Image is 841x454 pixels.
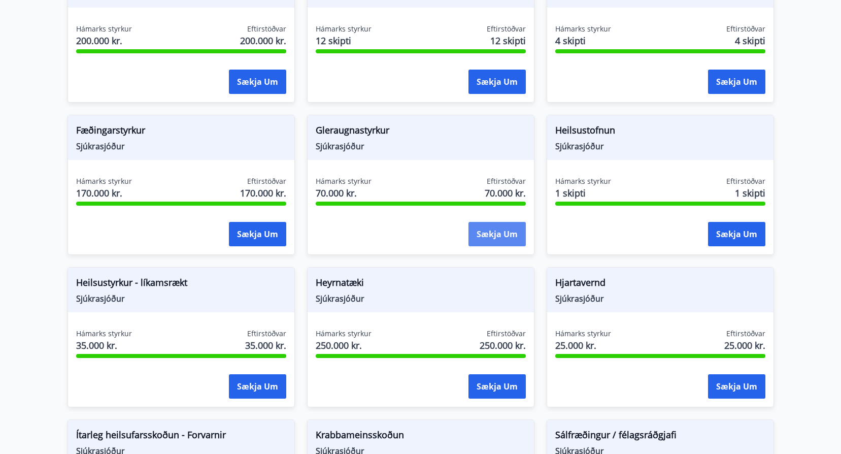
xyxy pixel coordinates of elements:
span: Hámarks styrkur [316,24,372,34]
span: Sjúkrasjóður [555,293,765,304]
span: 25.000 kr. [555,339,611,352]
span: Eftirstöðvar [726,24,765,34]
span: 170.000 kr. [76,186,132,200]
span: Hámarks styrkur [76,176,132,186]
span: Sjúkrasjóður [76,141,286,152]
span: Heilsustyrkur - líkamsrækt [76,276,286,293]
span: 200.000 kr. [240,34,286,47]
span: Sálfræðingur / félagsráðgjafi [555,428,765,445]
span: Eftirstöðvar [247,329,286,339]
span: Sjúkrasjóður [316,293,526,304]
span: 25.000 kr. [724,339,765,352]
span: Hjartavernd [555,276,765,293]
span: Gleraugnastyrkur [316,123,526,141]
span: 250.000 kr. [316,339,372,352]
span: 1 skipti [735,186,765,200]
span: Heilsustofnun [555,123,765,141]
span: 70.000 kr. [316,186,372,200]
span: Eftirstöðvar [487,329,526,339]
span: 4 skipti [555,34,611,47]
span: Hámarks styrkur [76,24,132,34]
span: 1 skipti [555,186,611,200]
span: 170.000 kr. [240,186,286,200]
button: Sækja um [468,374,526,399]
button: Sækja um [708,70,765,94]
span: 12 skipti [490,34,526,47]
span: 35.000 kr. [245,339,286,352]
span: 200.000 kr. [76,34,132,47]
button: Sækja um [229,222,286,246]
button: Sækja um [708,222,765,246]
span: Eftirstöðvar [247,24,286,34]
span: Eftirstöðvar [726,176,765,186]
span: 70.000 kr. [485,186,526,200]
button: Sækja um [229,70,286,94]
span: 35.000 kr. [76,339,132,352]
span: Hámarks styrkur [555,24,611,34]
span: Sjúkrasjóður [316,141,526,152]
span: Hámarks styrkur [316,329,372,339]
span: Hámarks styrkur [555,176,611,186]
span: 12 skipti [316,34,372,47]
span: Sjúkrasjóður [76,293,286,304]
span: Fæðingarstyrkur [76,123,286,141]
span: 250.000 kr. [480,339,526,352]
button: Sækja um [468,222,526,246]
span: Eftirstöðvar [487,176,526,186]
button: Sækja um [229,374,286,399]
span: Sjúkrasjóður [555,141,765,152]
span: Hámarks styrkur [76,329,132,339]
span: 4 skipti [735,34,765,47]
span: Eftirstöðvar [726,329,765,339]
span: Krabbameinsskoðun [316,428,526,445]
span: Eftirstöðvar [247,176,286,186]
span: Hámarks styrkur [316,176,372,186]
span: Heyrnatæki [316,276,526,293]
span: Eftirstöðvar [487,24,526,34]
button: Sækja um [708,374,765,399]
button: Sækja um [468,70,526,94]
span: Ítarleg heilsufarsskoðun - Forvarnir [76,428,286,445]
span: Hámarks styrkur [555,329,611,339]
